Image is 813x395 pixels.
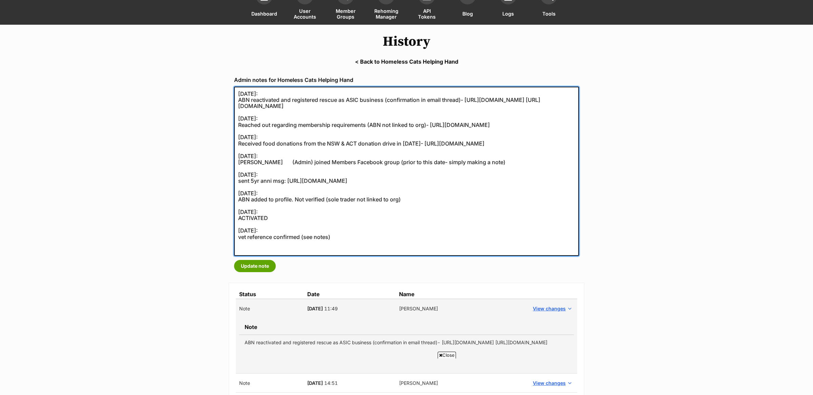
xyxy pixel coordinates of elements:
[239,320,574,335] td: Note
[374,8,398,20] span: Rehoming Manager
[530,378,574,388] button: View changes
[236,290,304,299] td: Status
[396,290,527,299] td: Name
[236,374,304,393] td: Note
[251,8,277,20] span: Dashboard
[236,299,304,318] td: Note
[307,306,323,311] span: [DATE]
[239,335,574,350] td: ABN reactivated and registered rescue as ASIC business (confirmation in email thread)- [URL][DOMA...
[234,260,276,272] button: Update note
[283,361,530,392] iframe: Advertisement
[502,8,514,20] span: Logs
[542,8,556,20] span: Tools
[293,8,317,20] span: User Accounts
[234,87,579,256] textarea: [DATE]: Reached out regarding membership requirements (ABN not linked to org)- [URL][DOMAIN_NAME]...
[415,8,439,20] span: API Tokens
[533,379,566,387] span: View changes
[438,352,456,358] span: Close
[530,304,574,313] button: View changes
[234,77,579,83] label: Admin notes for Homeless Cats Helping Hand
[334,8,357,20] span: Member Groups
[396,299,527,318] td: [PERSON_NAME]
[324,306,338,311] span: 11:49
[462,8,473,20] span: Blog
[304,290,396,299] td: Date
[533,305,566,312] span: View changes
